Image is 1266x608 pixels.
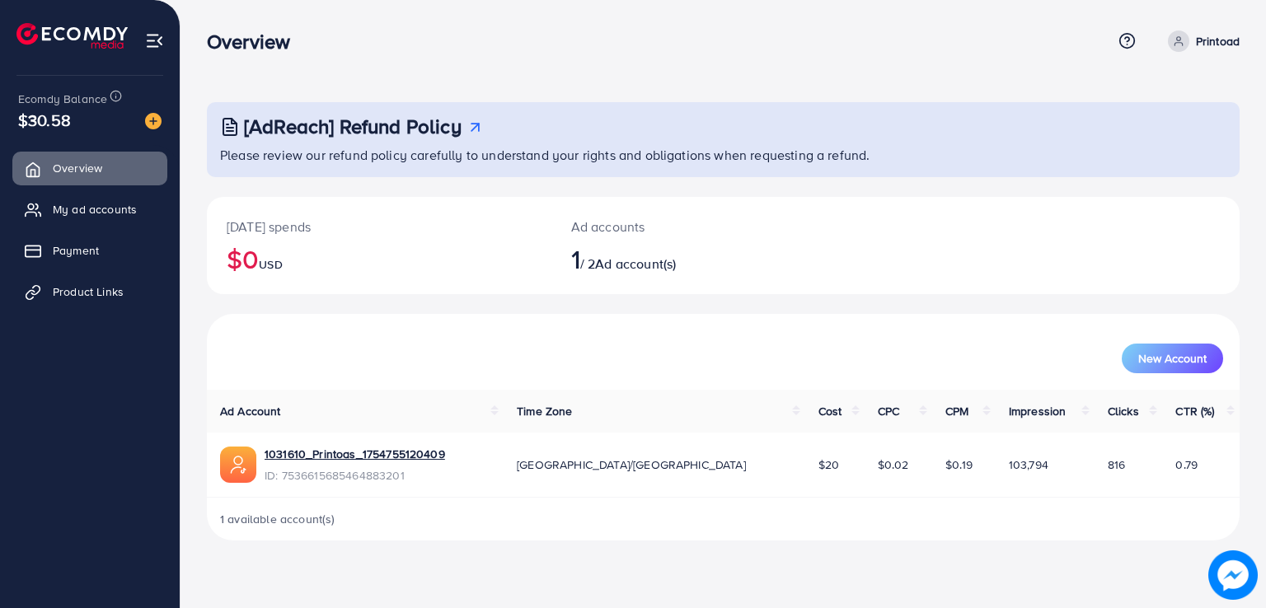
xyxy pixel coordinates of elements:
[517,456,746,473] span: [GEOGRAPHIC_DATA]/[GEOGRAPHIC_DATA]
[1161,30,1240,52] a: Printoad
[1175,456,1198,473] span: 0.79
[945,403,968,419] span: CPM
[595,255,676,273] span: Ad account(s)
[227,217,532,236] p: [DATE] spends
[571,243,790,274] h2: / 2
[259,256,282,273] span: USD
[878,403,899,419] span: CPC
[220,145,1230,165] p: Please review our refund policy carefully to understand your rights and obligations when requesti...
[1009,456,1048,473] span: 103,794
[244,115,462,138] h3: [AdReach] Refund Policy
[1108,403,1139,419] span: Clicks
[53,201,137,217] span: My ad accounts
[1175,403,1214,419] span: CTR (%)
[145,31,164,50] img: menu
[517,403,572,419] span: Time Zone
[227,243,532,274] h2: $0
[53,242,99,259] span: Payment
[265,446,445,462] a: 1031610_Printoas_1754755120409
[16,23,128,49] img: logo
[12,275,167,308] a: Product Links
[1122,344,1223,373] button: New Account
[878,456,909,473] span: $0.02
[818,456,839,473] span: $20
[220,447,256,483] img: ic-ads-acc.e4c84228.svg
[1009,403,1067,419] span: Impression
[53,160,102,176] span: Overview
[207,30,303,54] h3: Overview
[571,217,790,236] p: Ad accounts
[818,403,842,419] span: Cost
[18,91,107,107] span: Ecomdy Balance
[53,283,124,300] span: Product Links
[12,193,167,226] a: My ad accounts
[12,152,167,185] a: Overview
[18,108,71,132] span: $30.58
[1208,550,1258,600] img: image
[571,240,580,278] span: 1
[12,234,167,267] a: Payment
[220,403,281,419] span: Ad Account
[1138,353,1207,364] span: New Account
[265,467,445,484] span: ID: 7536615685464883201
[1196,31,1240,51] p: Printoad
[1108,456,1125,473] span: 816
[145,113,162,129] img: image
[945,456,973,473] span: $0.19
[220,511,335,527] span: 1 available account(s)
